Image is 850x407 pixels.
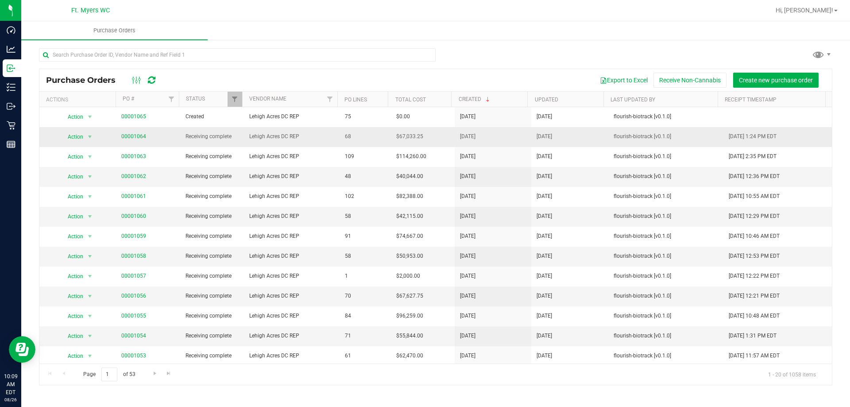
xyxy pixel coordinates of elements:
span: [DATE] [537,112,552,121]
a: Updated [535,97,558,103]
span: [DATE] [537,272,552,280]
inline-svg: Outbound [7,102,15,111]
span: 1 [345,272,385,280]
span: select [84,171,95,183]
span: 58 [345,252,385,260]
span: [DATE] 10:55 AM EDT [729,192,780,201]
span: [DATE] [537,232,552,240]
a: Receipt Timestamp [725,97,777,103]
a: Go to the next page [148,368,161,380]
a: 00001056 [121,293,146,299]
a: Filter [323,92,337,107]
span: select [84,270,95,283]
span: select [84,190,95,203]
span: Lehigh Acres DC REP [249,232,335,240]
span: 70 [345,292,385,300]
span: select [84,151,95,163]
span: select [84,230,95,243]
span: Page of 53 [76,368,143,381]
a: Status [186,96,205,102]
span: Lehigh Acres DC REP [249,312,335,320]
a: Created [459,96,491,102]
span: Lehigh Acres DC REP [249,212,335,221]
div: Actions [46,97,112,103]
a: 00001055 [121,313,146,319]
span: $0.00 [396,112,410,121]
span: Receiving complete [185,332,239,340]
span: Receiving complete [185,212,239,221]
span: Lehigh Acres DC REP [249,152,335,161]
span: [DATE] 1:24 PM EDT [729,132,777,141]
span: Lehigh Acres DC REP [249,352,335,360]
span: Receiving complete [185,352,239,360]
span: flourish-biotrack [v0.1.0] [614,272,718,280]
span: $50,953.00 [396,252,423,260]
span: 1 - 20 of 1058 items [761,368,823,381]
span: [DATE] [460,192,475,201]
span: [DATE] [460,352,475,360]
span: [DATE] 12:29 PM EDT [729,212,780,221]
inline-svg: Analytics [7,45,15,54]
span: select [84,330,95,342]
span: [DATE] 12:36 PM EDT [729,172,780,181]
a: 00001053 [121,353,146,359]
span: [DATE] 1:31 PM EDT [729,332,777,340]
span: $40,044.00 [396,172,423,181]
inline-svg: Dashboard [7,26,15,35]
span: 71 [345,332,385,340]
span: Action [60,151,84,163]
span: select [84,111,95,123]
a: 00001054 [121,333,146,339]
span: $74,667.00 [396,232,423,240]
span: [DATE] 11:57 AM EDT [729,352,780,360]
a: Go to the last page [162,368,175,380]
span: flourish-biotrack [v0.1.0] [614,352,718,360]
span: Action [60,350,84,362]
span: flourish-biotrack [v0.1.0] [614,252,718,260]
span: $2,000.00 [396,272,420,280]
span: [DATE] [537,292,552,300]
a: Total Cost [395,97,426,103]
span: Ft. Myers WC [71,7,110,14]
span: [DATE] [537,172,552,181]
span: Receiving complete [185,132,239,141]
span: Receiving complete [185,272,239,280]
a: 00001063 [121,153,146,159]
p: 08/26 [4,396,17,403]
span: [DATE] [460,312,475,320]
span: Receiving complete [185,252,239,260]
span: [DATE] [460,152,475,161]
span: Action [60,270,84,283]
span: Purchase Orders [46,75,124,85]
span: Lehigh Acres DC REP [249,332,335,340]
a: Purchase Orders [21,21,208,40]
span: 84 [345,312,385,320]
span: 48 [345,172,385,181]
span: Action [60,290,84,302]
span: Lehigh Acres DC REP [249,292,335,300]
span: Receiving complete [185,152,239,161]
span: $55,844.00 [396,332,423,340]
span: select [84,350,95,362]
span: Action [60,330,84,342]
span: [DATE] 12:21 PM EDT [729,292,780,300]
span: select [84,210,95,223]
span: Action [60,230,84,243]
button: Export to Excel [594,73,653,88]
span: [DATE] [537,252,552,260]
button: Create new purchase order [733,73,819,88]
span: [DATE] 10:46 AM EDT [729,232,780,240]
span: select [84,310,95,322]
span: Lehigh Acres DC REP [249,172,335,181]
span: flourish-biotrack [v0.1.0] [614,192,718,201]
span: 68 [345,132,385,141]
span: select [84,131,95,143]
p: 10:09 AM EDT [4,372,17,396]
span: [DATE] [460,232,475,240]
span: $82,388.00 [396,192,423,201]
span: [DATE] [460,292,475,300]
span: $96,259.00 [396,312,423,320]
a: 00001057 [121,273,146,279]
a: 00001059 [121,233,146,239]
span: $42,115.00 [396,212,423,221]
